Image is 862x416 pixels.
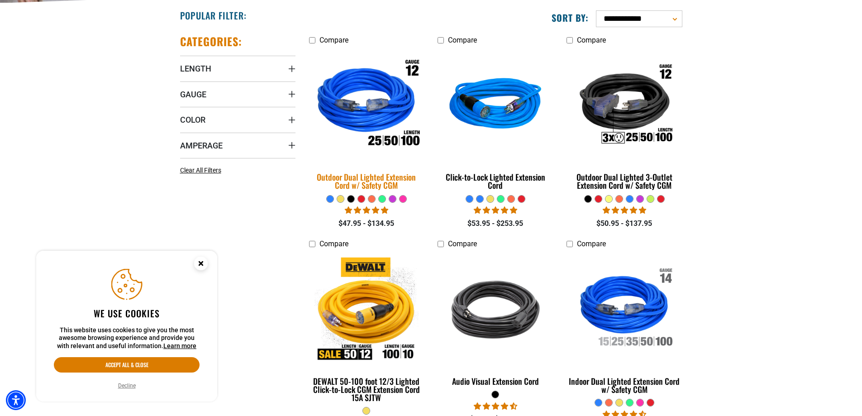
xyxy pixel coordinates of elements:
[309,49,424,195] a: Outdoor Dual Lighted Extension Cord w/ Safety CGM Outdoor Dual Lighted Extension Cord w/ Safety CGM
[54,326,200,350] p: This website uses cookies to give you the most awesome browsing experience and provide you with r...
[309,253,424,407] a: DEWALT 50-100 foot 12/3 Lighted Click-to-Lock CGM Extension Cord 15A SJTW DEWALT 50-100 foot 12/3...
[319,239,348,248] span: Compare
[448,239,477,248] span: Compare
[180,115,205,125] span: Color
[310,257,424,361] img: DEWALT 50-100 foot 12/3 Lighted Click-to-Lock CGM Extension Cord 15A SJTW
[309,173,424,189] div: Outdoor Dual Lighted Extension Cord w/ Safety CGM
[577,36,606,44] span: Compare
[180,81,295,107] summary: Gauge
[309,377,424,402] div: DEWALT 50-100 foot 12/3 Lighted Click-to-Lock CGM Extension Cord 15A SJTW
[180,56,295,81] summary: Length
[303,48,430,163] img: Outdoor Dual Lighted Extension Cord w/ Safety CGM
[567,377,682,393] div: Indoor Dual Lighted Extension Cord w/ Safety CGM
[567,173,682,189] div: Outdoor Dual Lighted 3-Outlet Extension Cord w/ Safety CGM
[36,251,217,402] aside: Cookie Consent
[438,53,552,158] img: blue
[567,53,681,158] img: Outdoor Dual Lighted 3-Outlet Extension Cord w/ Safety CGM
[6,390,26,410] div: Accessibility Menu
[163,342,196,349] a: This website uses cookies to give you the most awesome browsing experience and provide you with r...
[180,167,221,174] span: Clear All Filters
[448,36,477,44] span: Compare
[438,218,553,229] div: $53.95 - $253.95
[115,381,138,390] button: Decline
[180,63,211,74] span: Length
[180,133,295,158] summary: Amperage
[54,357,200,373] button: Accept all & close
[474,402,517,411] span: 4.70 stars
[603,206,646,215] span: 4.80 stars
[180,10,247,21] h2: Popular Filter:
[438,257,552,361] img: black
[567,253,682,399] a: Indoor Dual Lighted Extension Cord w/ Safety CGM Indoor Dual Lighted Extension Cord w/ Safety CGM
[577,239,606,248] span: Compare
[345,206,388,215] span: 4.81 stars
[180,107,295,132] summary: Color
[54,307,200,319] h2: We use cookies
[180,89,206,100] span: Gauge
[309,218,424,229] div: $47.95 - $134.95
[474,206,517,215] span: 4.87 stars
[552,12,589,24] label: Sort by:
[438,377,553,385] div: Audio Visual Extension Cord
[319,36,348,44] span: Compare
[180,140,223,151] span: Amperage
[567,257,681,361] img: Indoor Dual Lighted Extension Cord w/ Safety CGM
[438,173,553,189] div: Click-to-Lock Lighted Extension Cord
[567,49,682,195] a: Outdoor Dual Lighted 3-Outlet Extension Cord w/ Safety CGM Outdoor Dual Lighted 3-Outlet Extensio...
[180,34,243,48] h2: Categories:
[185,251,217,279] button: Close this option
[438,253,553,391] a: black Audio Visual Extension Cord
[438,49,553,195] a: blue Click-to-Lock Lighted Extension Cord
[567,218,682,229] div: $50.95 - $137.95
[180,166,225,175] a: Clear All Filters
